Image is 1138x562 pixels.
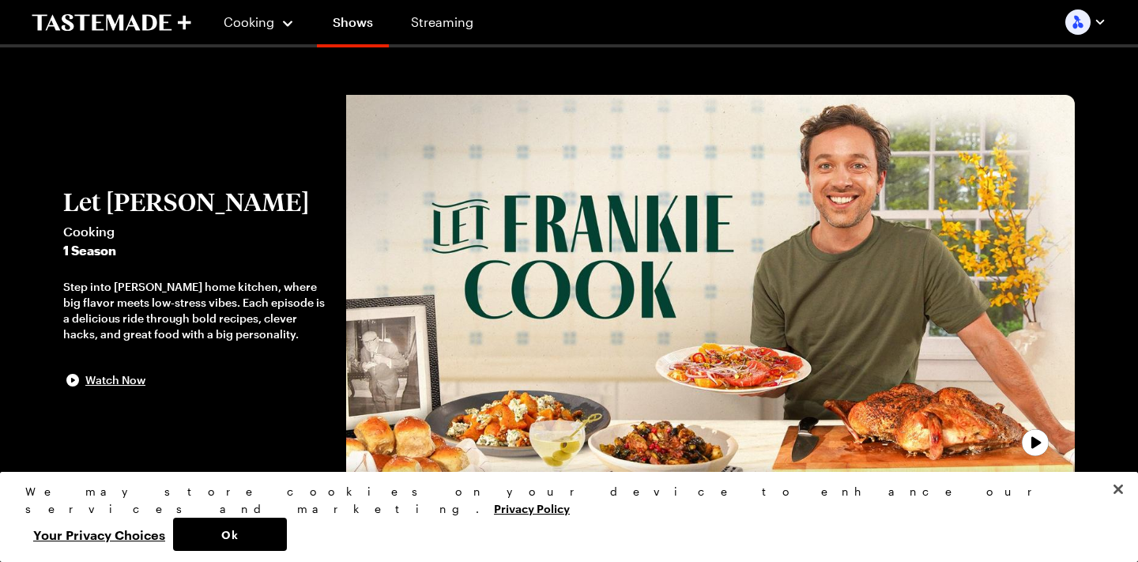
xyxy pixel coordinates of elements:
button: Cooking [223,3,295,41]
div: Step into [PERSON_NAME] home kitchen, where big flavor meets low-stress vibes. Each episode is a ... [63,279,330,342]
span: 1 Season [63,241,330,260]
a: To Tastemade Home Page [32,13,191,32]
button: Ok [173,518,287,551]
div: Privacy [25,483,1099,551]
button: Profile picture [1065,9,1106,35]
img: Profile picture [1065,9,1091,35]
div: We may store cookies on your device to enhance our services and marketing. [25,483,1099,518]
button: play trailer [346,95,1075,482]
button: Let [PERSON_NAME]Cooking1 SeasonStep into [PERSON_NAME] home kitchen, where big flavor meets low-... [63,187,330,390]
button: Close [1101,472,1136,507]
img: Let Frankie Cook [346,95,1075,482]
span: Cooking [63,222,330,241]
h2: Let [PERSON_NAME] [63,187,330,216]
span: Cooking [224,14,274,29]
span: Watch Now [85,372,145,388]
button: Your Privacy Choices [25,518,173,551]
a: Shows [317,3,389,47]
a: More information about your privacy, opens in a new tab [494,500,570,515]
